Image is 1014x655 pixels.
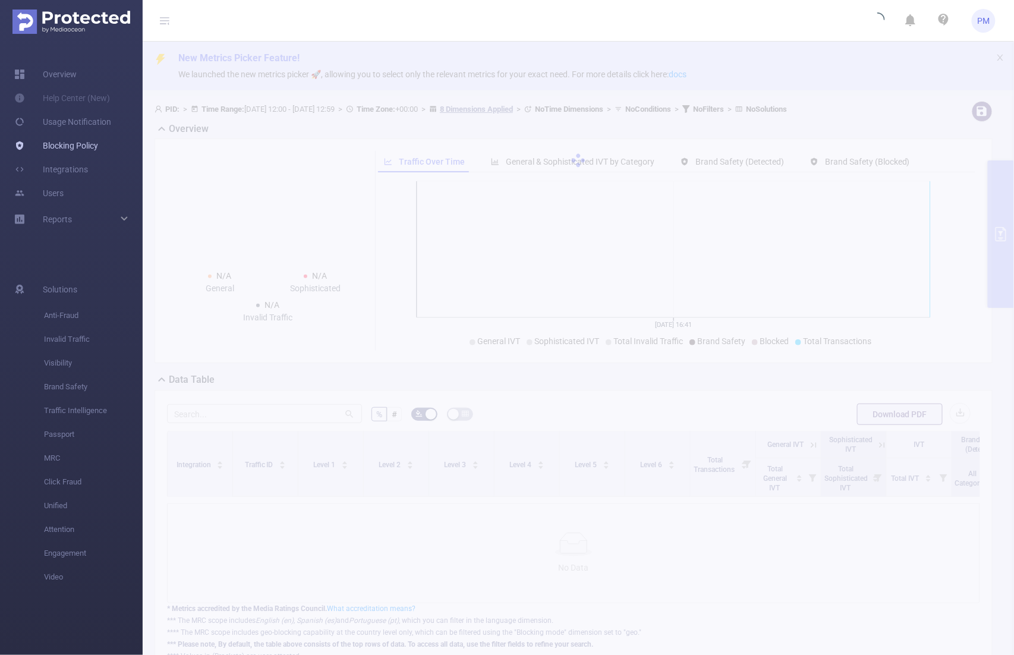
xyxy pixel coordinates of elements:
span: Engagement [44,541,143,565]
span: Video [44,565,143,589]
span: Click Fraud [44,470,143,494]
a: Overview [14,62,77,86]
a: Reports [43,207,72,231]
span: Solutions [43,278,77,301]
span: Attention [44,518,143,541]
span: Traffic Intelligence [44,399,143,423]
span: Reports [43,215,72,224]
span: Passport [44,423,143,446]
span: Unified [44,494,143,518]
a: Users [14,181,64,205]
img: Protected Media [12,10,130,34]
span: Brand Safety [44,375,143,399]
span: Visibility [44,351,143,375]
span: MRC [44,446,143,470]
a: Blocking Policy [14,134,98,158]
a: Integrations [14,158,88,181]
i: icon: loading [871,12,885,29]
a: Usage Notification [14,110,111,134]
span: PM [978,9,990,33]
span: Anti-Fraud [44,304,143,327]
span: Invalid Traffic [44,327,143,351]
